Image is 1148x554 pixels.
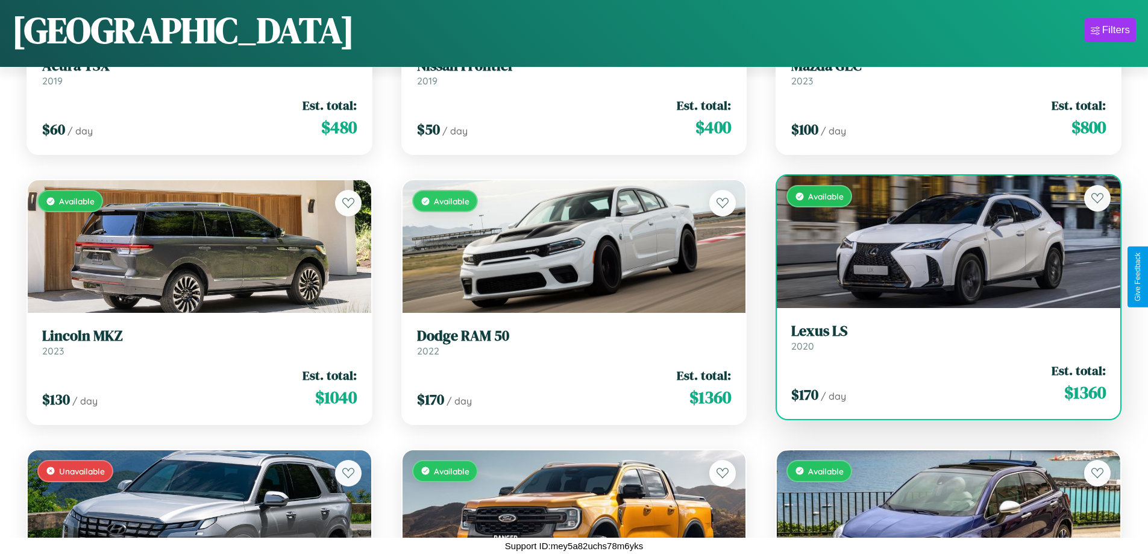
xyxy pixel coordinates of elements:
span: / day [821,125,846,137]
span: 2019 [417,75,438,87]
a: Lincoln MKZ2023 [42,327,357,357]
span: $ 130 [42,389,70,409]
a: Dodge RAM 502022 [417,327,732,357]
span: 2023 [791,75,813,87]
span: / day [442,125,468,137]
h3: Lincoln MKZ [42,327,357,345]
span: / day [72,395,98,407]
button: Filters [1085,18,1136,42]
span: / day [447,395,472,407]
span: Available [434,196,469,206]
h3: Lexus LS [791,323,1106,340]
span: Available [808,466,844,476]
span: / day [67,125,93,137]
a: Lexus LS2020 [791,323,1106,352]
span: $ 170 [417,389,444,409]
span: Est. total: [677,367,731,384]
span: Est. total: [1052,96,1106,114]
p: Support ID: mey5a82uchs78m6yks [505,538,643,554]
span: Unavailable [59,466,105,476]
span: $ 480 [321,115,357,139]
div: Give Feedback [1134,253,1142,301]
span: Available [59,196,95,206]
span: 2019 [42,75,63,87]
span: $ 60 [42,119,65,139]
span: $ 1360 [689,385,731,409]
span: $ 170 [791,385,818,404]
span: Est. total: [1052,362,1106,379]
h1: [GEOGRAPHIC_DATA] [12,5,354,55]
span: Est. total: [303,367,357,384]
a: Nissan Frontier2019 [417,57,732,87]
span: Est. total: [303,96,357,114]
span: 2023 [42,345,64,357]
span: $ 800 [1071,115,1106,139]
span: $ 1040 [315,385,357,409]
span: / day [821,390,846,402]
span: $ 100 [791,119,818,139]
a: Mazda GLC2023 [791,57,1106,87]
span: Available [434,466,469,476]
span: 2022 [417,345,439,357]
span: Available [808,191,844,201]
span: 2020 [791,340,814,352]
a: Acura TSX2019 [42,57,357,87]
span: $ 1360 [1064,380,1106,404]
div: Filters [1102,24,1130,36]
span: $ 50 [417,119,440,139]
h3: Dodge RAM 50 [417,327,732,345]
span: Est. total: [677,96,731,114]
span: $ 400 [695,115,731,139]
